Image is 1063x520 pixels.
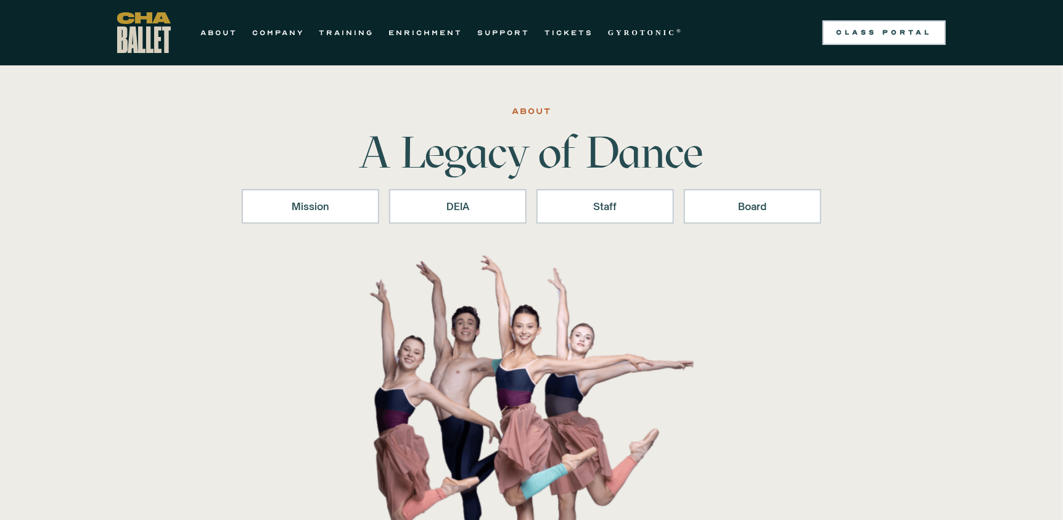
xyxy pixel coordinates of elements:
div: Class Portal [830,28,938,38]
div: ABOUT [512,104,551,119]
a: ABOUT [200,25,237,40]
a: TICKETS [544,25,593,40]
strong: GYROTONIC [608,28,676,37]
a: Staff [536,189,674,224]
a: DEIA [389,189,527,224]
div: Staff [552,199,658,214]
a: Mission [242,189,379,224]
sup: ® [676,28,683,34]
a: Class Portal [823,20,946,45]
a: ENRICHMENT [388,25,462,40]
a: GYROTONIC® [608,25,683,40]
div: Mission [258,199,363,214]
a: SUPPORT [477,25,530,40]
a: Board [684,189,821,224]
div: Board [700,199,805,214]
a: home [117,12,171,53]
a: COMPANY [252,25,304,40]
div: DEIA [405,199,511,214]
h1: A Legacy of Dance [339,130,724,174]
a: TRAINING [319,25,374,40]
